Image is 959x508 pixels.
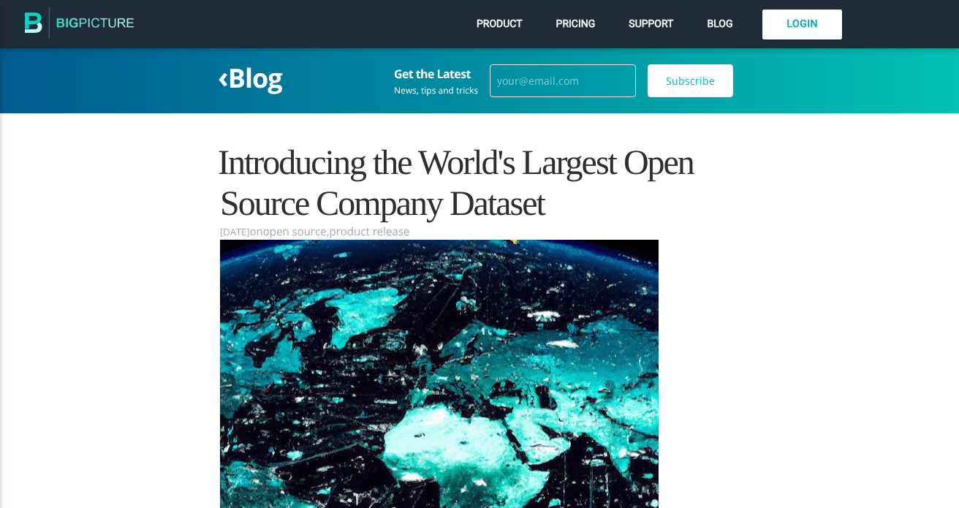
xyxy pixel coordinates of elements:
div: News, tips and tricks [394,86,478,95]
a: ‹Blog [218,60,282,96]
h3: Get the Latest [394,67,478,80]
a: product release [330,224,410,239]
a: open source [263,224,327,239]
span: ‹ [218,56,228,96]
a: Blog [703,15,736,34]
a: Support [625,15,677,34]
a: Login [762,10,842,39]
a: Product [473,15,526,34]
img: The BigPicture.io Blog [25,6,134,43]
a: Pricing [553,15,599,34]
span: Product [477,18,523,30]
time: [DATE] [220,224,250,240]
input: Subscribe [648,64,733,98]
span: Pricing [556,18,596,30]
input: your@email.com [490,64,636,98]
h1: Introducing the World's Largest Open Source Company Dataset [220,143,739,223]
section: on , [220,224,739,240]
